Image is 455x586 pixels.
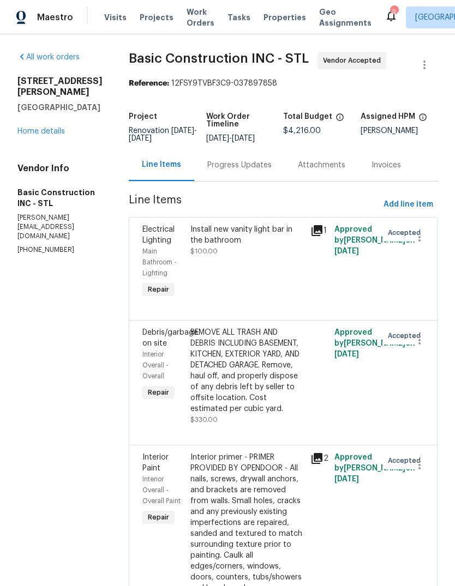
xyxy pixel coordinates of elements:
span: Approved by [PERSON_NAME] on [334,329,415,358]
div: Install new vanity light bar in the bathroom [190,224,304,246]
span: [DATE] [206,135,229,142]
div: Line Items [142,159,181,170]
span: [DATE] [334,351,359,358]
span: Renovation [129,127,197,142]
span: Basic Construction INC - STL [129,52,309,65]
span: Electrical Lighting [142,226,175,244]
span: - [129,127,197,142]
b: Reference: [129,80,169,87]
div: REMOVE ALL TRASH AND DEBRIS INCLUDING BASEMENT, KITCHEN, EXTERIOR YARD, AND DETACHED GARAGE. Remo... [190,327,304,414]
span: Line Items [129,195,379,215]
span: Repair [143,284,173,295]
span: [DATE] [129,135,152,142]
span: - [206,135,255,142]
a: All work orders [17,53,80,61]
h5: Total Budget [283,113,332,120]
span: The total cost of line items that have been proposed by Opendoor. This sum includes line items th... [336,113,344,127]
span: Work Orders [187,7,214,28]
span: [DATE] [171,127,194,135]
button: Add line item [379,195,438,215]
div: 9 [390,7,398,17]
span: Repair [143,387,173,398]
span: [DATE] [334,475,359,483]
span: Properties [264,12,306,23]
span: Approved by [PERSON_NAME] on [334,226,415,255]
a: Home details [17,128,65,135]
span: [DATE] [232,135,255,142]
span: $330.00 [190,416,218,423]
span: Interior Paint [142,454,169,472]
p: [PERSON_NAME][EMAIL_ADDRESS][DOMAIN_NAME] [17,213,103,241]
div: Attachments [298,160,345,171]
span: Approved by [PERSON_NAME] on [334,454,415,483]
div: 1 [310,224,328,237]
span: Accepted [388,227,425,238]
div: Progress Updates [207,160,272,171]
h5: Work Order Timeline [206,113,284,128]
span: The hpm assigned to this work order. [418,113,427,127]
span: $4,216.00 [283,127,321,135]
div: [PERSON_NAME] [361,127,438,135]
span: Accepted [388,455,425,466]
h4: Vendor Info [17,163,103,174]
h5: Project [129,113,157,120]
p: [PHONE_NUMBER] [17,245,103,255]
span: Add line item [384,198,433,212]
span: $100.00 [190,248,218,255]
span: Projects [140,12,173,23]
span: Accepted [388,330,425,341]
span: Vendor Accepted [323,55,385,66]
span: Repair [143,512,173,523]
span: Maestro [37,12,73,23]
span: Interior Overall - Overall Paint [142,476,181,504]
span: [DATE] [334,247,359,255]
span: Tasks [228,14,250,21]
div: 2 [310,452,328,465]
div: 12FSY9TVBF3C9-037897858 [129,78,438,89]
span: Interior Overall - Overall [142,351,169,379]
h5: Basic Construction INC - STL [17,187,103,209]
h2: [STREET_ADDRESS][PERSON_NAME] [17,76,103,98]
span: Debris/garbage on site [142,329,198,347]
span: Geo Assignments [319,7,372,28]
span: Main Bathroom - Lighting [142,248,177,276]
span: Visits [104,12,127,23]
div: Invoices [372,160,401,171]
h5: Assigned HPM [361,113,415,120]
h5: [GEOGRAPHIC_DATA] [17,102,103,113]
